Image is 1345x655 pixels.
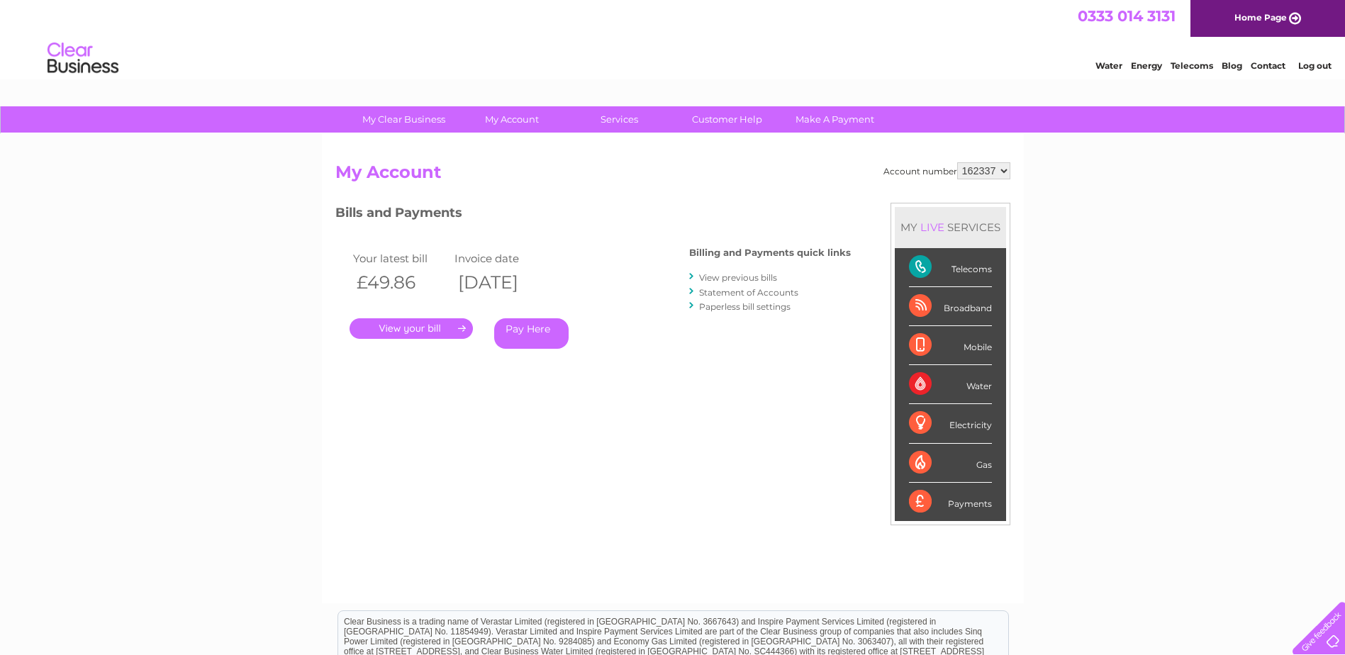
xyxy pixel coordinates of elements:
[453,106,570,133] a: My Account
[909,248,992,287] div: Telecoms
[699,272,777,283] a: View previous bills
[883,162,1010,179] div: Account number
[909,287,992,326] div: Broadband
[335,203,851,228] h3: Bills and Payments
[776,106,893,133] a: Make A Payment
[669,106,786,133] a: Customer Help
[909,483,992,521] div: Payments
[451,268,553,297] th: [DATE]
[1298,60,1332,71] a: Log out
[895,207,1006,247] div: MY SERVICES
[335,162,1010,189] h2: My Account
[909,326,992,365] div: Mobile
[345,106,462,133] a: My Clear Business
[350,318,473,339] a: .
[350,268,452,297] th: £49.86
[350,249,452,268] td: Your latest bill
[1251,60,1285,71] a: Contact
[47,37,119,80] img: logo.png
[561,106,678,133] a: Services
[1095,60,1122,71] a: Water
[1171,60,1213,71] a: Telecoms
[1222,60,1242,71] a: Blog
[338,8,1008,69] div: Clear Business is a trading name of Verastar Limited (registered in [GEOGRAPHIC_DATA] No. 3667643...
[1078,7,1176,25] a: 0333 014 3131
[699,287,798,298] a: Statement of Accounts
[699,301,791,312] a: Paperless bill settings
[917,220,947,234] div: LIVE
[451,249,553,268] td: Invoice date
[909,444,992,483] div: Gas
[1131,60,1162,71] a: Energy
[494,318,569,349] a: Pay Here
[909,404,992,443] div: Electricity
[909,365,992,404] div: Water
[689,247,851,258] h4: Billing and Payments quick links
